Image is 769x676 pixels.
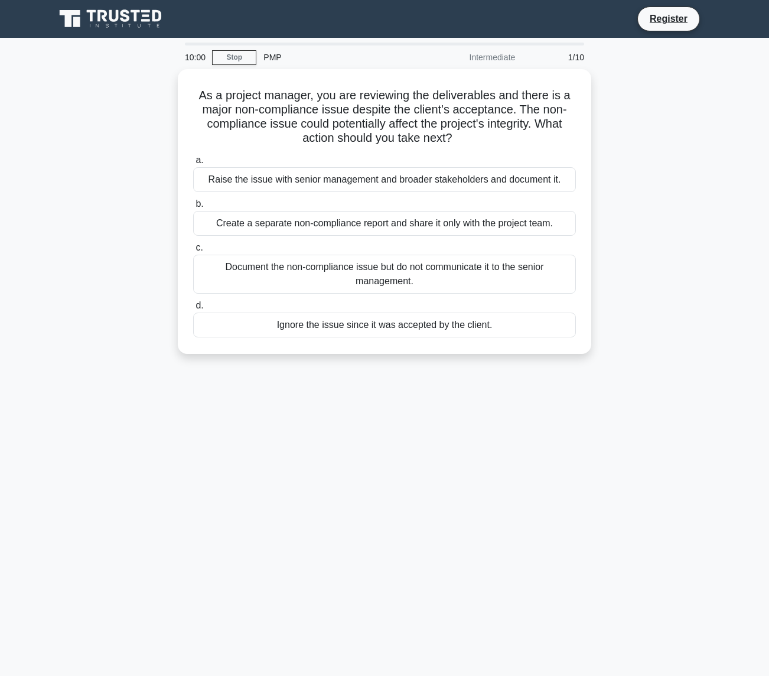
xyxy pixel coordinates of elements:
div: PMP [256,45,419,69]
div: Document the non-compliance issue but do not communicate it to the senior management. [193,255,576,294]
div: 10:00 [178,45,212,69]
span: c. [195,242,203,252]
h5: As a project manager, you are reviewing the deliverables and there is a major non-compliance issu... [192,88,577,146]
div: Raise the issue with senior management and broader stakeholders and document it. [193,167,576,192]
div: Create a separate non-compliance report and share it only with the project team. [193,211,576,236]
a: Stop [212,50,256,65]
span: a. [195,155,203,165]
div: Ignore the issue since it was accepted by the client. [193,313,576,337]
a: Register [643,11,695,26]
div: Intermediate [419,45,522,69]
span: b. [195,199,203,209]
span: d. [195,300,203,310]
div: 1/10 [522,45,591,69]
